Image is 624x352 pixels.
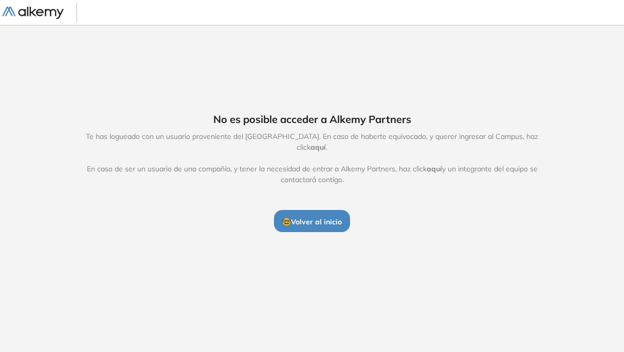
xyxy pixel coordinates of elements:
img: Logo [2,7,64,20]
span: No es posible acceder a Alkemy Partners [213,112,411,127]
span: 🤓 Volver al inicio [282,217,342,226]
span: Te has logueado con un usuario proveniente del [GEOGRAPHIC_DATA]. En caso de haberte equivocado, ... [75,131,549,185]
span: aquí [427,164,442,173]
button: 🤓Volver al inicio [274,210,350,232]
iframe: Chat Widget [439,233,624,352]
span: aquí [310,143,326,152]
